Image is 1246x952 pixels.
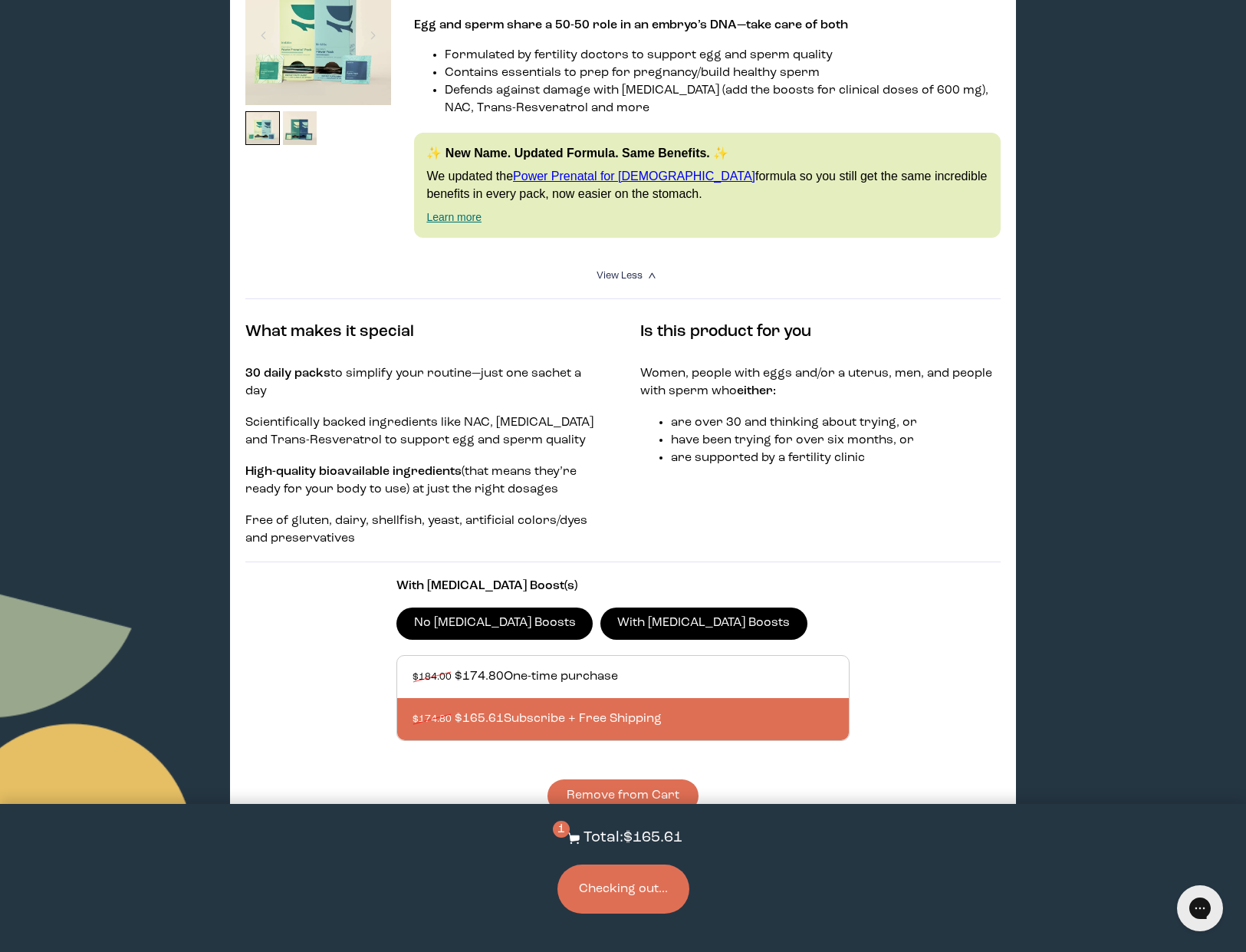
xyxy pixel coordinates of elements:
li: have been trying for over six months, or [671,432,1001,450]
p: to simplify your routine—just one sachet a day [245,365,606,400]
img: thumbnail image [283,111,317,146]
p: (that means they’re ready for your body to use) at just the right dosages [245,463,606,499]
label: No [MEDICAL_DATA] Boosts [396,608,593,640]
p: With [MEDICAL_DATA] Boost(s) [396,578,850,595]
i: < [646,272,661,280]
p: Women, people with eggs and/or a uterus, men, and people with sperm who [640,365,1001,400]
li: Contains essentials to prep for pregnancy/build healthy sperm [445,64,1000,82]
li: are over 30 and thinking about trying, or [671,414,1001,432]
strong: ✨ New Name. Updated Formula. Same Benefits. ✨ [426,147,728,160]
p: Total: $165.61 [584,827,682,849]
span: View Less [597,271,643,281]
a: Power Prenatal for [DEMOGRAPHIC_DATA] [513,170,755,183]
img: thumbnail image [245,111,280,146]
h4: Is this product for you [640,321,1001,344]
strong: Egg and sperm share a 50-50 role in an embryo’s DNA—take care of both [414,19,848,31]
strong: High-quality bioavailable ingredients [245,466,462,478]
a: Learn more [426,211,482,223]
iframe: Gorgias live chat messenger [1169,880,1231,937]
button: Remove from Cart [547,779,699,812]
h4: What makes it special [245,321,606,344]
strong: 30 daily packs [245,367,330,380]
li: are supported by a fertility clinic [671,450,1001,467]
summary: View Less < [597,268,650,283]
li: Formulated by fertility doctors to support egg and sperm quality [445,47,1000,64]
label: With [MEDICAL_DATA] Boosts [600,608,807,640]
strong: either: [737,385,776,397]
p: Free of gluten, dairy, shellfish, yeast, artificial colors/dyes and preservatives [245,512,606,548]
p: Scientifically backed ingredients like NAC, [MEDICAL_DATA] and Trans-Resveratrol to support egg a... [245,414,606,450]
p: We updated the formula so you still get the same incredible benefits in every pack, now easier on... [426,168,988,203]
span: 1 [553,821,570,838]
li: Defends against damage with [MEDICAL_DATA] (add the boosts for clinical doses of 600 mg), NAC, Tr... [445,82,1000,117]
button: Checking out... [557,865,689,914]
